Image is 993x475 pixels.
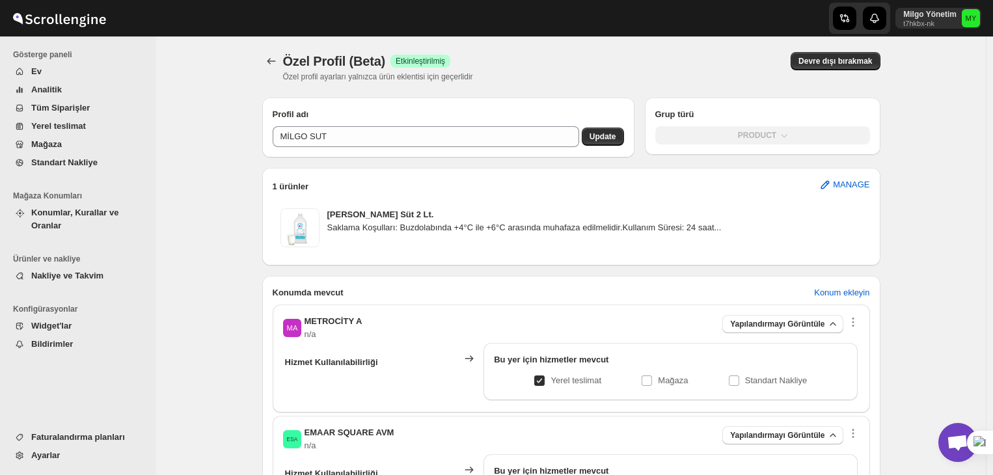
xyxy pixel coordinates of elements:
[590,131,616,142] span: Update
[658,374,688,387] p: Mağaza
[283,54,386,68] span: Özel Profil (Beta)
[31,139,62,149] span: Mağaza
[8,81,148,99] button: Analitik
[8,267,148,285] button: Nakliye ve Takvim
[31,432,125,442] span: Faturalandırma planları
[13,304,150,314] span: Konfigürasyonlar
[8,428,148,446] button: Faturalandırma planları
[745,374,807,387] p: Standart Nakliye
[895,8,981,29] button: User menu
[8,335,148,353] button: Bildirimler
[396,56,445,66] span: Etkinleştirilmiş
[791,52,880,70] button: Devre dışı bırakmak
[31,321,72,331] span: Widget'lar
[283,319,301,337] span: METROCİTY A
[8,99,148,117] button: Tüm Siparişler
[286,436,297,442] text: ESA
[811,174,877,195] button: MANAGE
[8,317,148,335] button: Widget'lar
[655,108,870,121] h2: Grup türü
[798,56,872,66] span: Devre dışı bırakmak
[327,221,862,234] div: Saklama Koşulları: Buzdolabında +4°C ile +6°C arasında muhafaza edilmelidir.Kullanım Süresi: 24 s...
[327,208,862,221] h3: [PERSON_NAME] Süt 2 Lt.
[966,14,977,22] text: MY
[273,108,624,121] h2: Profil adı
[13,191,150,201] span: Mağaza Konumları
[283,72,624,82] p: Özel profil ayarları yalnızca ürün eklentisi için geçerlidir
[31,208,118,230] span: Konumlar, Kurallar ve Oranlar
[8,446,148,465] button: Ayarlar
[494,353,847,366] div: Bu yer için hizmetler mevcut
[8,62,148,81] button: Ev
[305,328,362,341] p: n/a
[10,2,108,34] img: ScrollEngine
[903,9,957,20] p: Milgo Yönetim
[551,374,601,387] p: Yerel teslimat
[962,9,980,27] span: Milgo Yönetim
[582,128,624,146] button: Update
[283,430,301,448] span: EMAAR SQUARE AVM
[13,254,150,264] span: Ürünler ve nakliye
[730,319,824,329] span: Yapılandırmayı Görüntüle
[305,428,394,437] span: EMAAR SQUARE AVM
[722,426,843,444] button: Yapılandırmayı Görüntüle
[31,66,42,76] span: Ev
[31,103,90,113] span: Tüm Siparişler
[833,178,869,191] span: MANAGE
[273,126,579,147] input: Profil adı
[722,315,843,333] button: Yapılandırmayı Görüntüle
[305,316,362,326] span: METROCİTY A
[806,282,877,303] button: Konum ekleyin
[31,121,86,131] span: Yerel teslimat
[31,450,60,460] span: Ayarlar
[286,324,297,332] text: MA
[31,339,73,349] span: Bildirimler
[8,204,148,235] button: Konumlar, Kurallar ve Oranlar
[31,157,98,167] span: Standart Nakliye
[903,20,957,27] p: t7hkbx-nk
[13,49,150,60] span: Gösterge paneli
[814,286,869,299] span: Konum ekleyin
[284,342,456,401] th: Hizmet Kullanılabilirliği
[31,271,103,280] span: Nakliye ve Takvim
[273,180,309,193] h2: 1 ürünler
[31,85,62,94] span: Analitik
[730,430,824,441] span: Yapılandırmayı Görüntüle
[305,439,394,452] p: n/a
[273,286,344,299] h2: Konumda mevcut
[262,52,280,70] button: Back
[938,423,977,462] div: Açık sohbet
